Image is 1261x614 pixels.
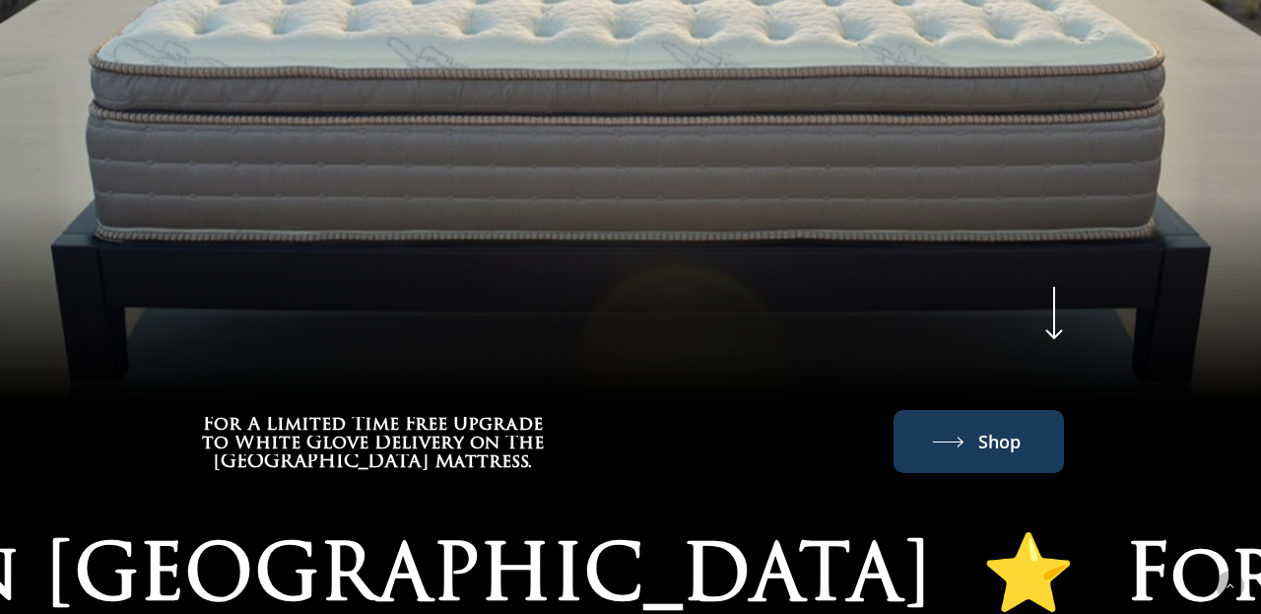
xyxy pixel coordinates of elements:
[374,436,464,454] span: Delivery
[933,426,1025,457] a: Shop The Windsor Mattress
[203,417,241,436] span: For
[405,417,447,436] span: Free
[978,426,1021,457] span: Shop
[470,436,499,454] span: on
[234,436,300,454] span: White
[453,417,543,436] span: Upgrade
[266,417,346,436] span: Limited
[197,417,548,472] h3: For A Limited Time Free Upgrade to White Glove Delivery on The Windsor Mattress.
[306,436,368,454] span: Glove
[434,454,532,473] span: Mattress.
[247,417,260,436] span: A
[505,436,544,454] span: The
[197,417,548,474] a: For A Limited Time Free Upgrade to White Glove Delivery on The Windsor Mattress.
[352,417,399,436] span: Time
[214,454,429,473] span: [GEOGRAPHIC_DATA]
[1216,572,1244,600] a: Back to top
[202,436,229,454] span: to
